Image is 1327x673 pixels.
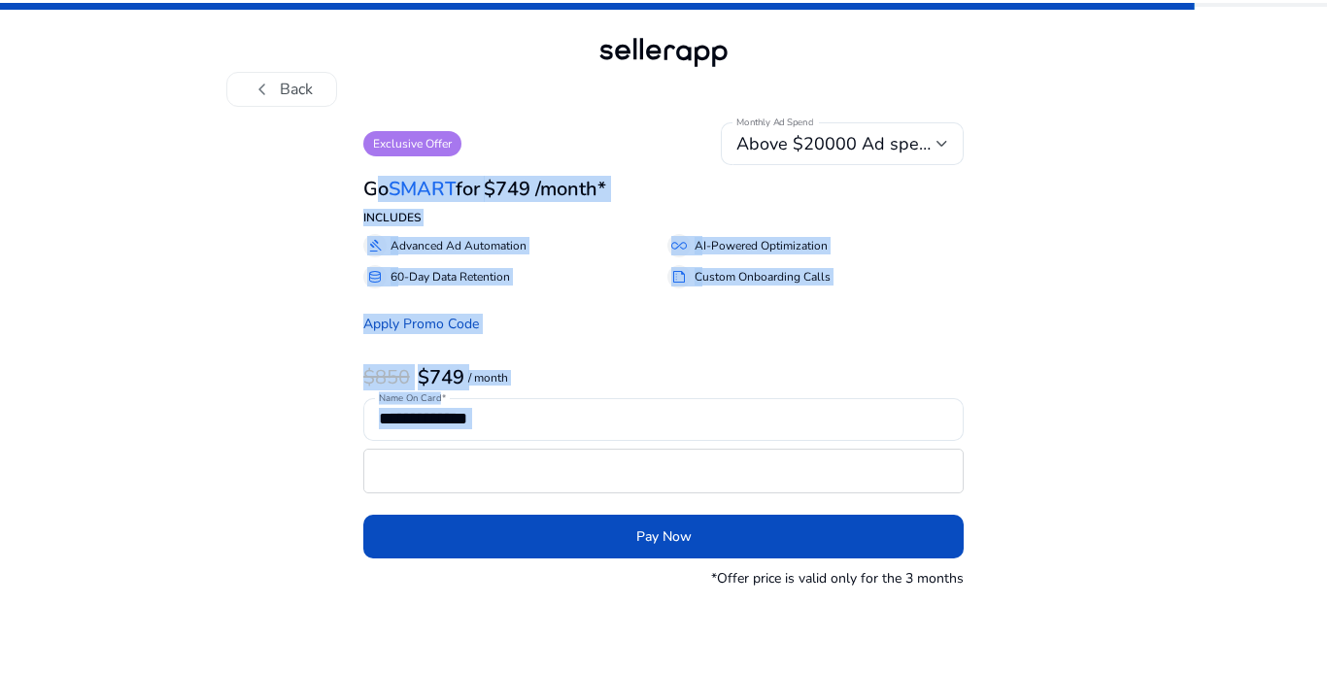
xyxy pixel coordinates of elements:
[736,116,813,129] mat-label: Monthly Ad Spend
[367,238,383,253] span: gavel
[226,72,337,107] button: chevron_leftBack
[695,268,831,286] p: Custom Onboarding Calls
[695,237,828,254] p: AI-Powered Optimization
[671,238,687,253] span: all_inclusive
[736,132,993,155] span: Above $20000 Ad spend/month
[671,269,687,285] span: summarize
[363,178,480,201] h3: Go for
[363,131,461,156] p: Exclusive Offer
[363,515,965,558] button: Pay Now
[363,315,479,333] a: Apply Promo Code
[363,209,965,226] p: INCLUDES
[484,178,606,201] h3: $749 /month*
[391,268,510,286] p: 60-Day Data Retention
[418,364,464,390] b: $749
[389,176,456,202] span: SMART
[636,526,692,547] span: Pay Now
[367,269,383,285] span: database
[391,237,527,254] p: Advanced Ad Automation
[363,366,410,389] h3: $850
[711,568,964,589] p: *Offer price is valid only for the 3 months
[374,452,954,490] iframe: Secure card payment input frame
[379,391,441,405] mat-label: Name On Card
[468,372,508,385] p: / month
[251,78,274,101] span: chevron_left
